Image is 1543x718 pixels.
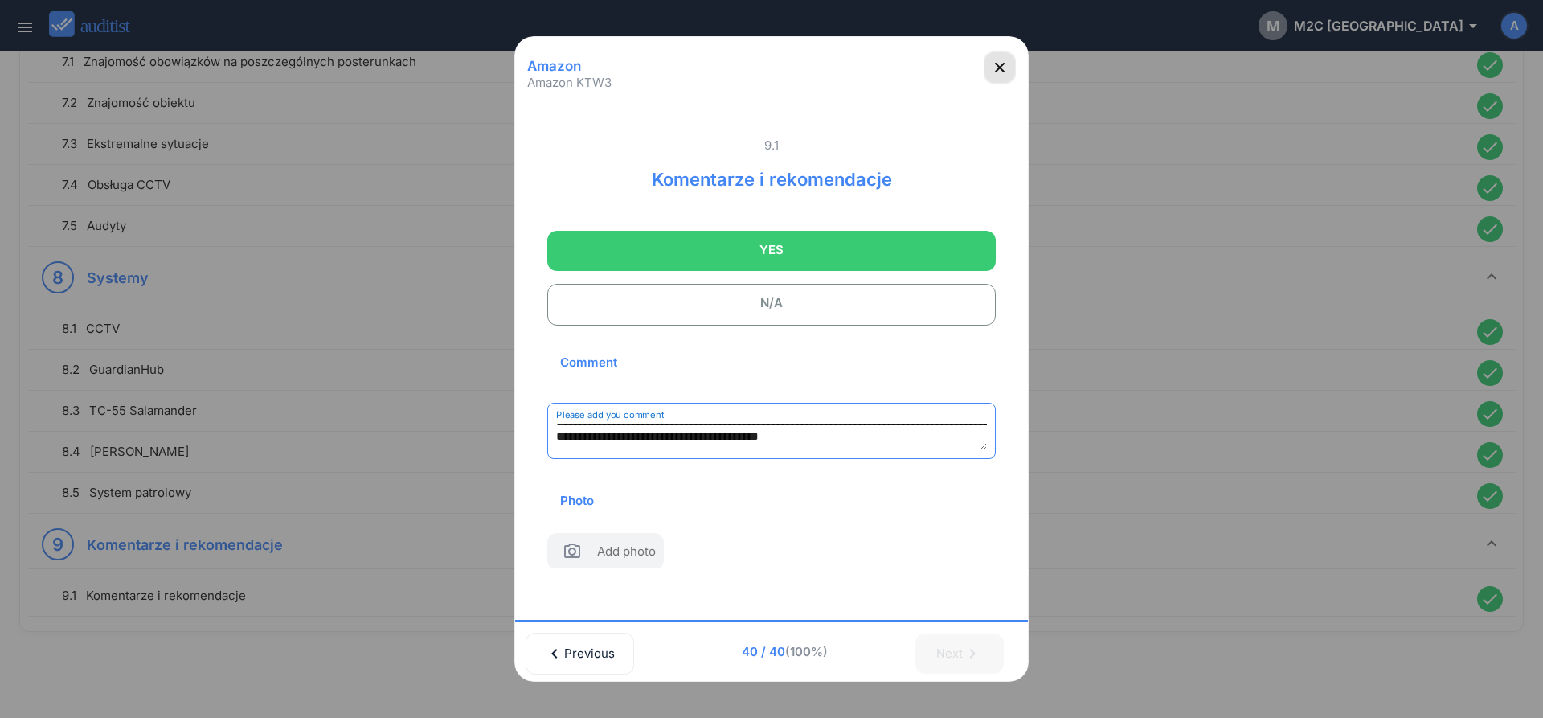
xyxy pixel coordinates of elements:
[545,644,564,663] i: chevron_left
[567,234,976,266] span: YES
[522,51,587,80] h1: Amazon
[547,475,607,527] h2: Photo
[567,287,976,319] span: N/A
[526,633,634,675] button: Previous
[547,137,996,154] span: 9.1
[527,75,612,91] span: Amazon KTW3
[556,424,987,450] textarea: Please add you comment
[639,154,905,192] div: Komentarze i rekomendacje
[546,636,613,671] div: Previous
[597,543,656,566] span: Add photo
[785,644,828,659] span: (100%)
[547,337,630,388] h2: Comment
[657,643,911,661] span: 40 / 40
